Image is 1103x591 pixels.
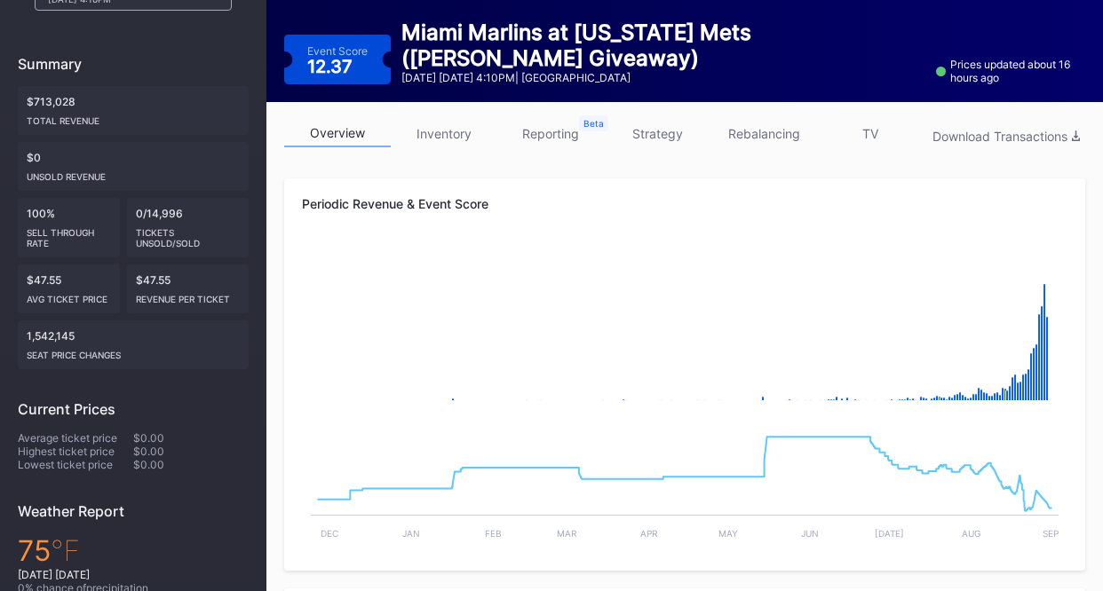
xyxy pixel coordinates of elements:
[401,71,925,84] div: [DATE] [DATE] 4:10PM | [GEOGRAPHIC_DATA]
[557,528,577,539] text: Mar
[27,287,111,304] div: Avg ticket price
[307,44,368,58] div: Event Score
[18,431,133,445] div: Average ticket price
[321,528,338,539] text: Dec
[127,264,250,313] div: $47.55
[604,120,710,147] a: strategy
[307,58,357,75] div: 12.37
[302,242,1067,420] svg: Chart title
[51,533,80,568] span: ℉
[932,129,1080,144] div: Download Transactions
[302,196,1067,211] div: Periodic Revenue & Event Score
[136,220,241,248] div: Tickets Unsold/Sold
[133,445,249,458] div: $0.00
[27,343,240,360] div: seat price changes
[18,502,249,520] div: Weather Report
[710,120,817,147] a: rebalancing
[27,108,240,126] div: Total Revenue
[962,528,980,539] text: Aug
[133,458,249,471] div: $0.00
[27,220,111,248] div: Sell Through Rate
[401,20,925,71] div: Miami Marlins at [US_STATE] Mets ([PERSON_NAME] Giveaway)
[18,458,133,471] div: Lowest ticket price
[133,431,249,445] div: $0.00
[936,58,1085,84] div: Prices updated about 16 hours ago
[402,528,420,539] text: Jan
[1043,528,1059,539] text: Sep
[718,528,738,539] text: May
[18,142,249,191] div: $0
[302,420,1067,553] svg: Chart title
[18,445,133,458] div: Highest ticket price
[801,528,819,539] text: Jun
[18,198,120,257] div: 100%
[18,533,249,568] div: 75
[127,198,250,257] div: 0/14,996
[485,528,502,539] text: Feb
[18,86,249,135] div: $713,028
[875,528,904,539] text: [DATE]
[18,264,120,313] div: $47.55
[136,287,241,304] div: Revenue per ticket
[640,528,658,539] text: Apr
[817,120,924,147] a: TV
[391,120,497,147] a: inventory
[924,124,1089,148] button: Download Transactions
[18,55,249,73] div: Summary
[284,120,391,147] a: overview
[27,164,240,182] div: Unsold Revenue
[18,320,249,369] div: 1,542,145
[497,120,604,147] a: reporting
[18,400,249,418] div: Current Prices
[18,568,249,581] div: [DATE] [DATE]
